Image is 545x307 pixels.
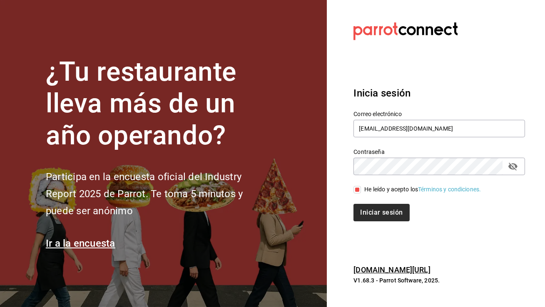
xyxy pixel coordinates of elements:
button: Iniciar sesión [353,204,409,221]
button: passwordField [506,159,520,173]
h3: Inicia sesión [353,86,525,101]
p: V1.68.3 - Parrot Software, 2025. [353,276,525,285]
h2: Participa en la encuesta oficial del Industry Report 2025 de Parrot. Te toma 5 minutos y puede se... [46,168,271,219]
h1: ¿Tu restaurante lleva más de un año operando? [46,56,271,152]
input: Ingresa tu correo electrónico [353,120,525,137]
a: [DOMAIN_NAME][URL] [353,265,430,274]
label: Correo electrónico [353,111,525,117]
a: Términos y condiciones. [418,186,481,193]
label: Contraseña [353,149,525,155]
a: Ir a la encuesta [46,238,115,249]
div: He leído y acepto los [364,185,481,194]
